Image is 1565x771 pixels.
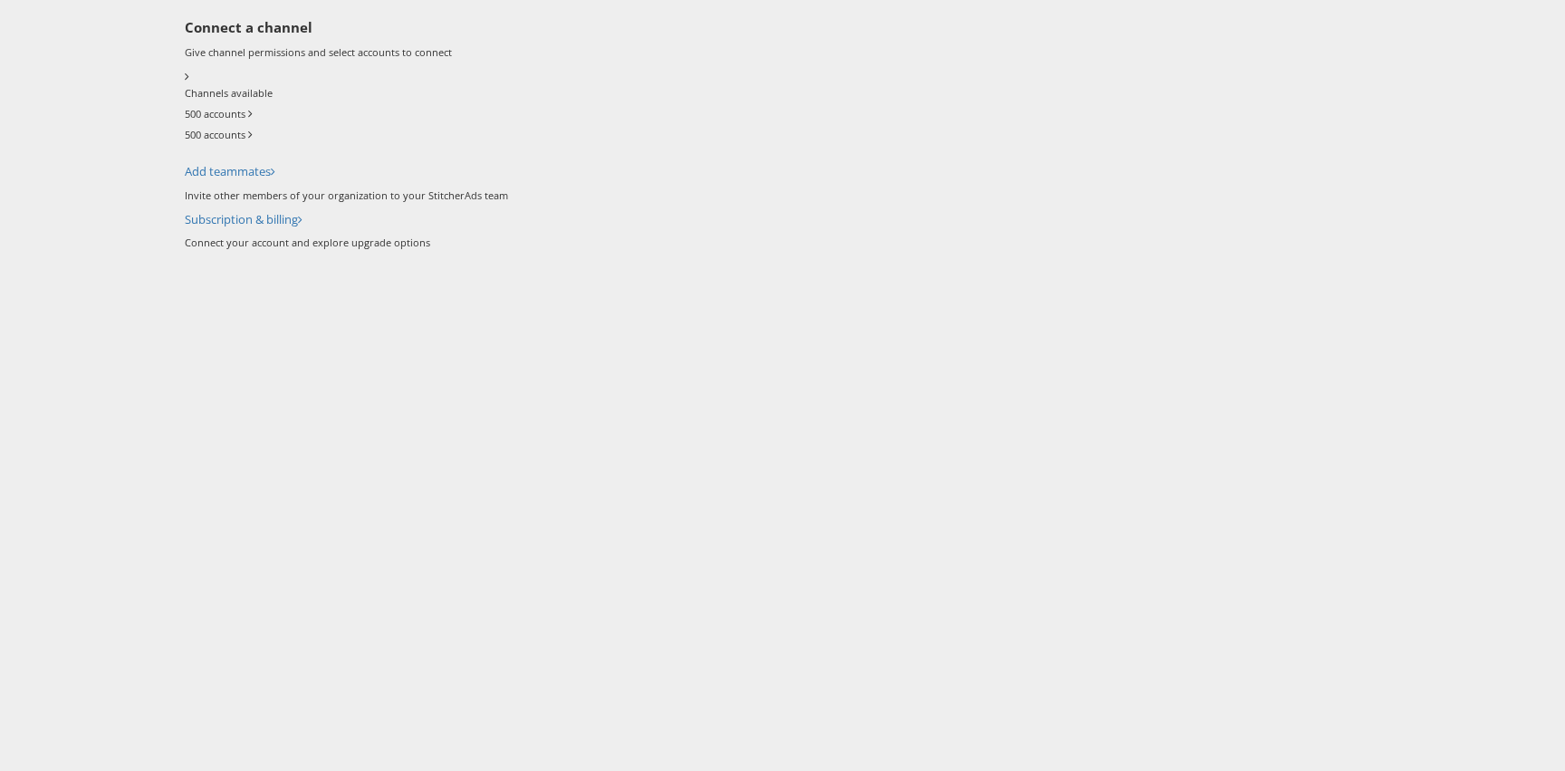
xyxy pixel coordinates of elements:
[185,236,1552,250] p: Connect your account and explore upgrade options
[185,86,273,101] label: Channels available
[185,18,1552,36] h6: Connect a channel
[185,128,245,142] label: 500 accounts
[185,188,1552,203] p: Invite other members of your organization to your StitcherAds team
[185,45,1552,60] p: Give channel permissions and select accounts to connect
[185,211,302,227] a: Subscription & billing
[185,107,245,121] label: 500 accounts
[185,163,275,179] a: Add teammates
